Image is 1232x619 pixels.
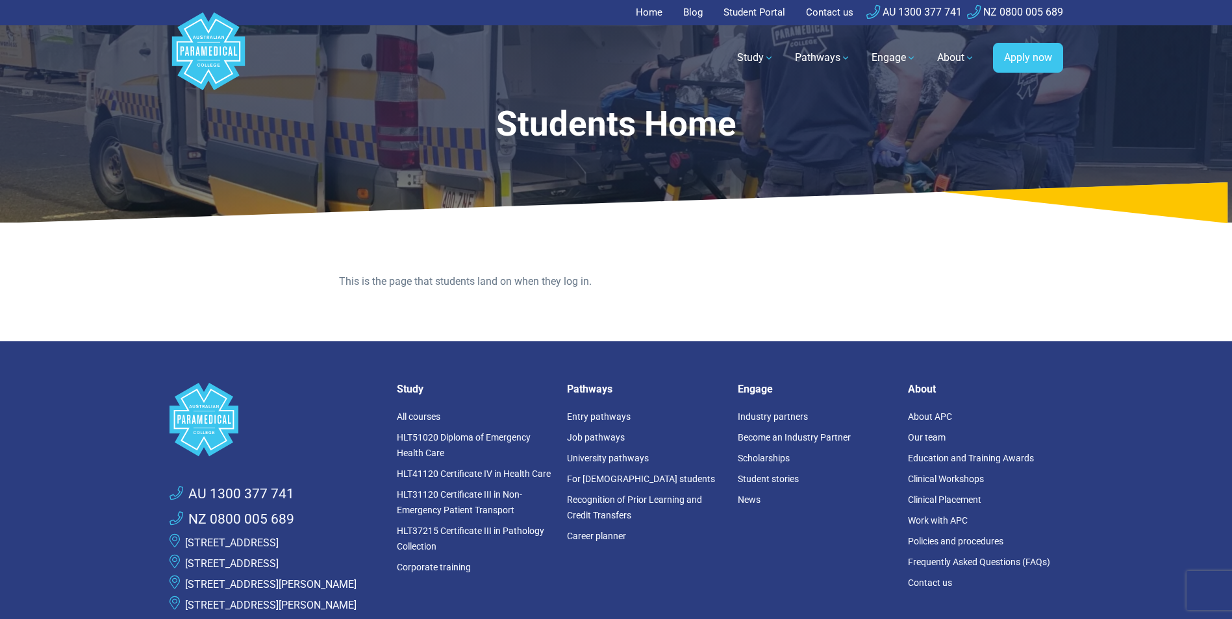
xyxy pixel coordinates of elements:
[281,104,951,145] h1: Students Home
[339,274,893,289] p: This is the page that students land on when they log in.
[170,484,294,505] a: AU 1300 377 741
[185,578,357,590] a: [STREET_ADDRESS][PERSON_NAME]
[185,557,279,570] a: [STREET_ADDRESS]
[397,526,544,552] a: HLT37215 Certificate III in Pathology Collection
[170,383,381,456] a: Space
[908,474,984,484] a: Clinical Workshops
[397,489,522,515] a: HLT31120 Certificate III in Non-Emergency Patient Transport
[567,432,625,443] a: Job pathways
[738,383,893,395] h5: Engage
[567,411,631,422] a: Entry pathways
[908,453,1034,463] a: Education and Training Awards
[787,40,859,76] a: Pathways
[908,557,1050,567] a: Frequently Asked Questions (FAQs)
[738,432,851,443] a: Become an Industry Partner
[967,6,1063,18] a: NZ 0800 005 689
[993,43,1063,73] a: Apply now
[397,562,471,572] a: Corporate training
[567,453,649,463] a: University pathways
[397,411,440,422] a: All courses
[729,40,782,76] a: Study
[908,577,952,588] a: Contact us
[397,432,531,458] a: HLT51020 Diploma of Emergency Health Care
[908,432,946,443] a: Our team
[170,25,247,91] a: Australian Paramedical College
[397,383,552,395] h5: Study
[908,383,1063,395] h5: About
[738,411,808,422] a: Industry partners
[738,453,790,463] a: Scholarships
[864,40,924,76] a: Engage
[908,536,1003,546] a: Policies and procedures
[567,531,626,541] a: Career planner
[738,474,799,484] a: Student stories
[170,509,294,530] a: NZ 0800 005 689
[397,468,551,479] a: HLT41120 Certificate IV in Health Care
[567,494,702,520] a: Recognition of Prior Learning and Credit Transfers
[567,383,722,395] h5: Pathways
[738,494,761,505] a: News
[908,494,981,505] a: Clinical Placement
[185,537,279,549] a: [STREET_ADDRESS]
[908,515,968,526] a: Work with APC
[929,40,983,76] a: About
[866,6,962,18] a: AU 1300 377 741
[908,411,952,422] a: About APC
[567,474,715,484] a: For [DEMOGRAPHIC_DATA] students
[185,599,357,611] a: [STREET_ADDRESS][PERSON_NAME]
